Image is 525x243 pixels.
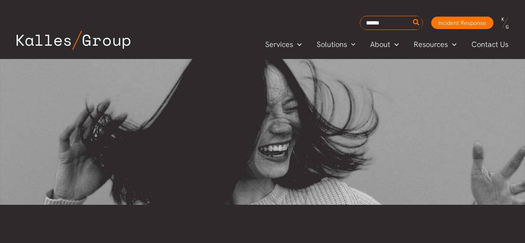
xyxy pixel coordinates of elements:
a: SolutionsMenu Toggle [309,38,363,51]
span: Solutions [317,38,347,51]
span: Menu Toggle [293,38,302,51]
a: AboutMenu Toggle [363,38,406,51]
span: Menu Toggle [390,38,399,51]
a: ServicesMenu Toggle [258,38,309,51]
a: ResourcesMenu Toggle [406,38,464,51]
nav: Primary Site Navigation [258,37,517,51]
button: Search [411,16,422,29]
span: Contact Us [471,38,508,51]
span: Menu Toggle [347,38,356,51]
span: Services [265,38,293,51]
span: About [370,38,390,51]
a: Contact Us [464,38,517,51]
img: Kalles Group [17,31,130,50]
a: Incident Response [431,17,493,29]
span: Menu Toggle [448,38,457,51]
span: Resources [414,38,448,51]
